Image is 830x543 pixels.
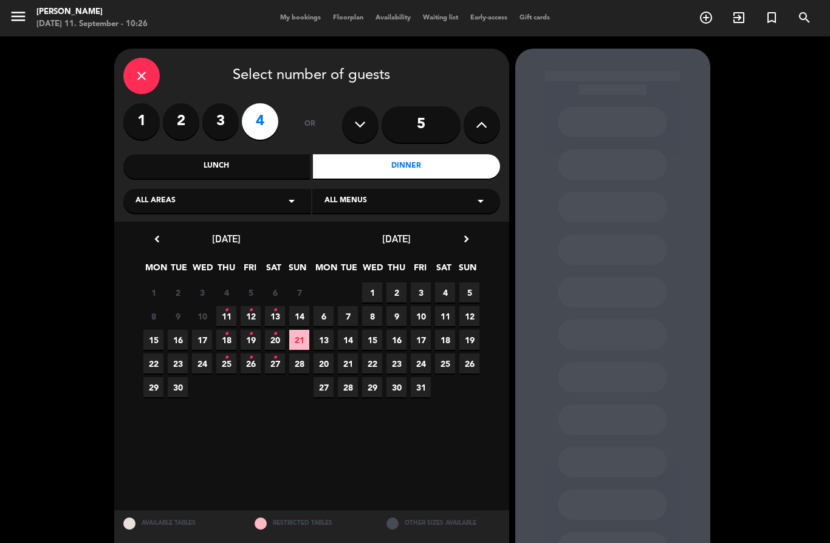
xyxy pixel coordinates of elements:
span: THU [216,261,236,281]
span: 29 [143,377,163,397]
i: arrow_drop_down [473,194,488,208]
span: 12 [241,306,261,326]
span: THU [386,261,406,281]
span: 8 [143,306,163,326]
span: 3 [411,282,431,302]
span: 21 [338,353,358,374]
span: [DATE] [382,233,411,245]
span: 20 [265,330,285,350]
span: 13 [265,306,285,326]
span: 27 [265,353,285,374]
span: 4 [216,282,236,302]
div: Lunch [123,154,310,179]
span: 25 [435,353,455,374]
span: 24 [411,353,431,374]
button: menu [9,7,27,30]
span: 16 [386,330,406,350]
span: Availability [369,15,417,21]
span: 24 [192,353,212,374]
span: TUE [169,261,189,281]
span: FRI [240,261,260,281]
i: exit_to_app [732,10,746,25]
div: [DATE] 11. September - 10:26 [36,18,148,30]
span: FRI [410,261,430,281]
label: 4 [242,103,278,140]
i: chevron_left [151,233,163,245]
span: 22 [143,353,163,374]
span: 13 [314,330,334,350]
span: 14 [289,306,309,326]
span: 10 [192,306,212,326]
span: 18 [216,330,236,350]
label: 1 [123,103,160,140]
span: SEARCH [788,7,821,28]
span: WED [193,261,213,281]
span: SUN [287,261,307,281]
span: 25 [216,353,236,374]
i: • [273,301,277,320]
i: • [224,301,228,320]
span: MON [145,261,165,281]
span: 15 [143,330,163,350]
label: 3 [202,103,239,140]
i: close [134,69,149,83]
span: 8 [362,306,382,326]
i: arrow_drop_down [284,194,299,208]
span: Waiting list [417,15,464,21]
i: turned_in_not [764,10,779,25]
span: 26 [459,353,479,374]
span: 31 [411,377,431,397]
span: 22 [362,353,382,374]
span: [DATE] [212,233,241,245]
span: 9 [386,306,406,326]
div: Dinner [313,154,500,179]
i: search [797,10,812,25]
div: Select number of guests [123,58,500,94]
div: AVAILABLE TABLES [114,510,246,536]
span: 12 [459,306,479,326]
span: 20 [314,353,334,374]
span: SUN [458,261,478,281]
span: WALK IN [722,7,755,28]
span: 28 [338,377,358,397]
span: 3 [192,282,212,302]
span: 9 [168,306,188,326]
span: SAT [264,261,284,281]
span: 7 [289,282,309,302]
span: 14 [338,330,358,350]
label: 2 [163,103,199,140]
div: or [290,103,330,146]
span: 23 [386,353,406,374]
span: BOOK TABLE [690,7,722,28]
span: TUE [339,261,359,281]
span: 29 [362,377,382,397]
i: • [249,301,253,320]
span: 30 [386,377,406,397]
span: 6 [265,282,285,302]
span: 2 [386,282,406,302]
span: Gift cards [513,15,556,21]
span: All menus [324,195,367,207]
span: 19 [241,330,261,350]
span: 27 [314,377,334,397]
i: • [273,348,277,367]
span: 11 [435,306,455,326]
i: • [224,348,228,367]
span: 18 [435,330,455,350]
i: chevron_right [460,233,473,245]
span: 11 [216,306,236,326]
span: Early-access [464,15,513,21]
span: MON [315,261,335,281]
i: • [273,324,277,344]
span: SAT [434,261,454,281]
span: 28 [289,353,309,374]
div: [PERSON_NAME] [36,6,148,18]
span: 10 [411,306,431,326]
span: 16 [168,330,188,350]
span: My bookings [274,15,327,21]
span: Special reservation [755,7,788,28]
span: 1 [362,282,382,302]
span: 7 [338,306,358,326]
span: 21 [289,330,309,350]
i: menu [9,7,27,26]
